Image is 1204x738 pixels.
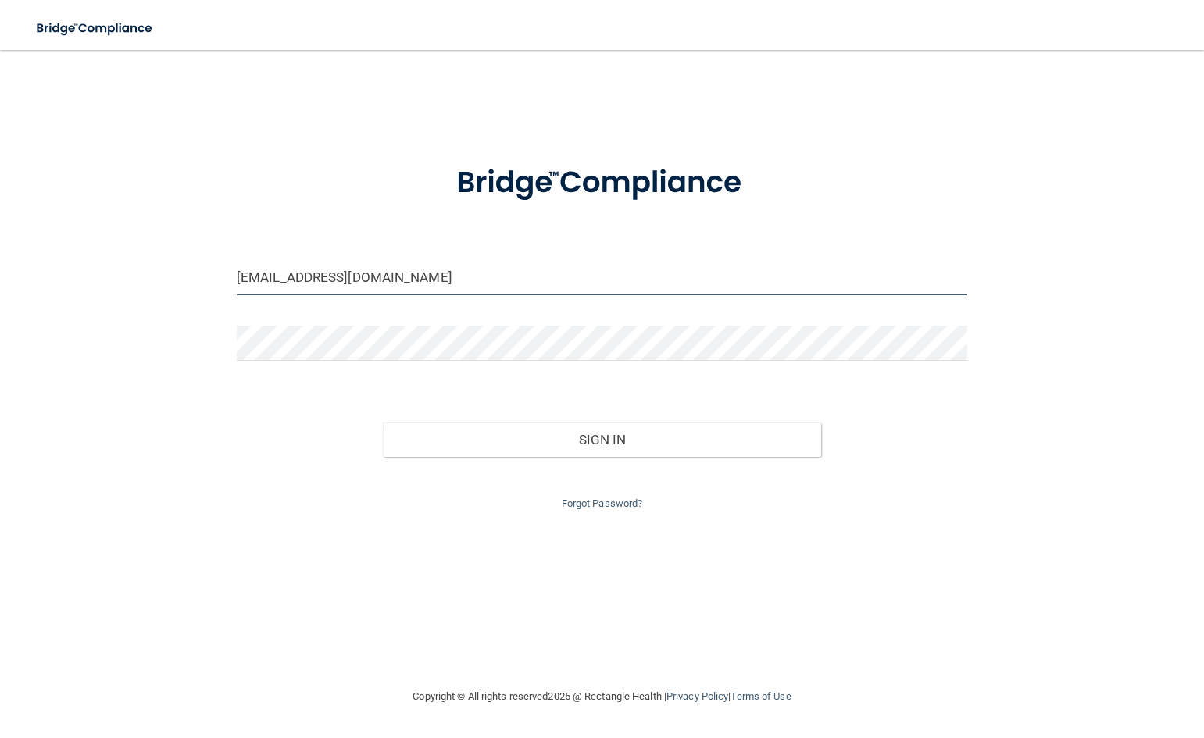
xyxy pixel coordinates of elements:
button: Sign In [383,422,821,457]
iframe: Drift Widget Chat Controller [934,627,1185,690]
a: Privacy Policy [666,690,728,702]
img: bridge_compliance_login_screen.278c3ca4.svg [23,12,167,45]
img: bridge_compliance_login_screen.278c3ca4.svg [425,144,779,223]
a: Terms of Use [731,690,791,702]
input: Email [237,260,967,295]
div: Copyright © All rights reserved 2025 @ Rectangle Health | | [317,672,888,722]
a: Forgot Password? [562,497,643,509]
